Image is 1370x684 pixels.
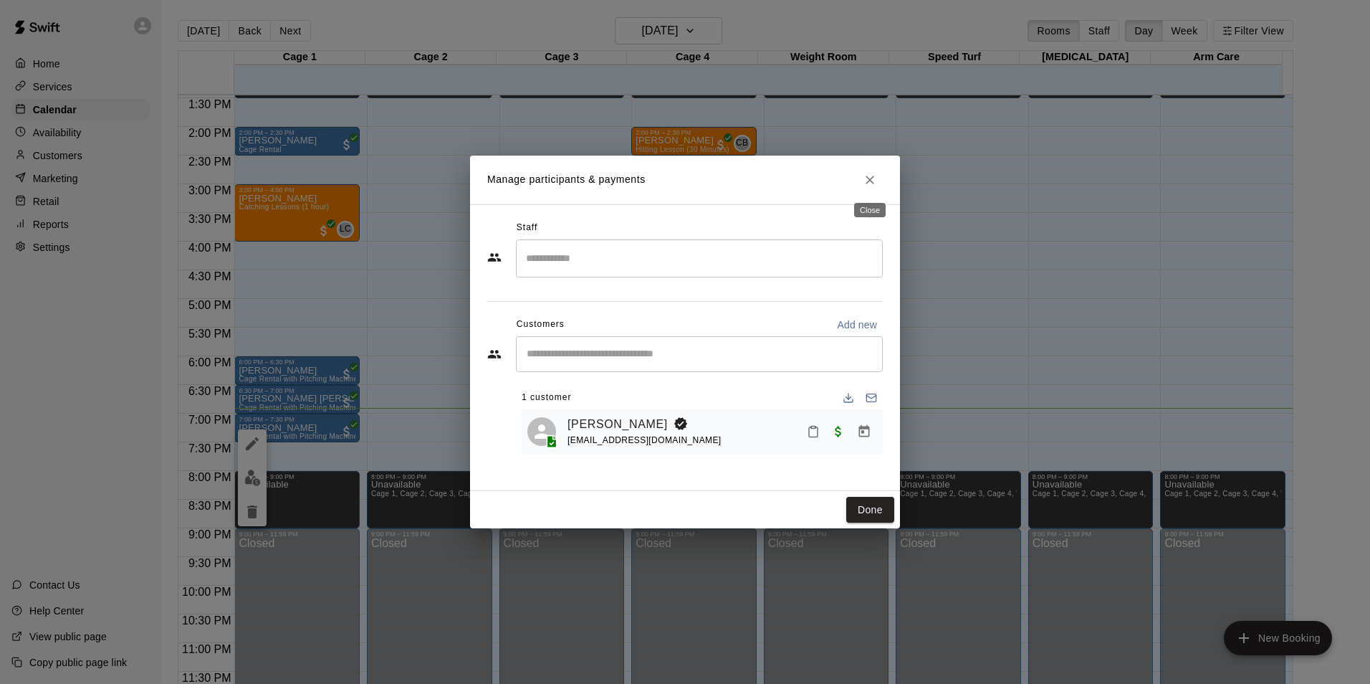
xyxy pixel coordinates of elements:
[837,386,860,409] button: Download list
[851,419,877,445] button: Manage bookings & payment
[831,313,883,336] button: Add new
[674,417,688,431] svg: Booking Owner
[527,417,556,446] div: Liam McMahon
[487,172,646,187] p: Manage participants & payments
[846,497,894,523] button: Done
[517,217,537,239] span: Staff
[801,419,825,444] button: Mark attendance
[487,347,502,361] svg: Customers
[522,386,571,409] span: 1 customer
[860,386,883,409] button: Email participants
[487,250,502,265] svg: Staff
[857,167,883,193] button: Close
[825,424,851,437] span: Paid with Card
[837,318,877,332] p: Add new
[567,435,722,445] span: [EMAIL_ADDRESS][DOMAIN_NAME]
[567,415,668,434] a: [PERSON_NAME]
[516,336,883,372] div: Start typing to search customers...
[854,203,886,217] div: Close
[516,239,883,277] div: Search staff
[517,313,565,336] span: Customers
